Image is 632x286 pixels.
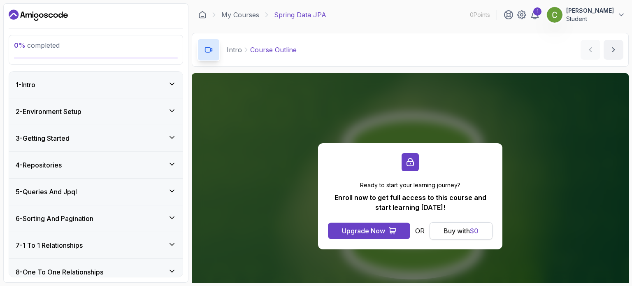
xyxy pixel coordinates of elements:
h3: 2 - Environment Setup [16,107,81,116]
p: [PERSON_NAME] [566,7,614,15]
p: Enroll now to get full access to this course and start learning [DATE]! [328,193,493,212]
h3: 1 - Intro [16,80,35,90]
a: Dashboard [9,9,68,22]
button: Upgrade Now [328,223,410,239]
button: 8-One To One Relationships [9,259,183,285]
p: Course Outline [250,45,297,55]
p: Spring Data JPA [274,10,326,20]
button: Buy with$0 [430,222,493,239]
button: 6-Sorting And Pagination [9,205,183,232]
span: completed [14,41,60,49]
p: Student [566,15,614,23]
span: 0 % [14,41,26,49]
p: Intro [227,45,242,55]
button: user profile image[PERSON_NAME]Student [546,7,625,23]
img: user profile image [547,7,562,23]
button: previous content [581,40,600,60]
button: 2-Environment Setup [9,98,183,125]
h3: 7 - 1 To 1 Relationships [16,240,83,250]
h3: 3 - Getting Started [16,133,70,143]
p: OR [415,226,425,236]
button: 3-Getting Started [9,125,183,151]
h3: 6 - Sorting And Pagination [16,214,93,223]
div: Buy with [444,226,479,236]
div: 1 [533,7,541,16]
a: My Courses [221,10,259,20]
button: 7-1 To 1 Relationships [9,232,183,258]
h3: 4 - Repositories [16,160,62,170]
button: 5-Queries And Jpql [9,179,183,205]
button: 1-Intro [9,72,183,98]
div: Upgrade Now [342,226,385,236]
a: Dashboard [198,11,207,19]
h3: 5 - Queries And Jpql [16,187,77,197]
p: Ready to start your learning journey? [328,181,493,189]
a: 1 [530,10,540,20]
button: 4-Repositories [9,152,183,178]
button: next content [604,40,623,60]
h3: 8 - One To One Relationships [16,267,103,277]
p: 0 Points [470,11,490,19]
span: $ 0 [470,227,479,235]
